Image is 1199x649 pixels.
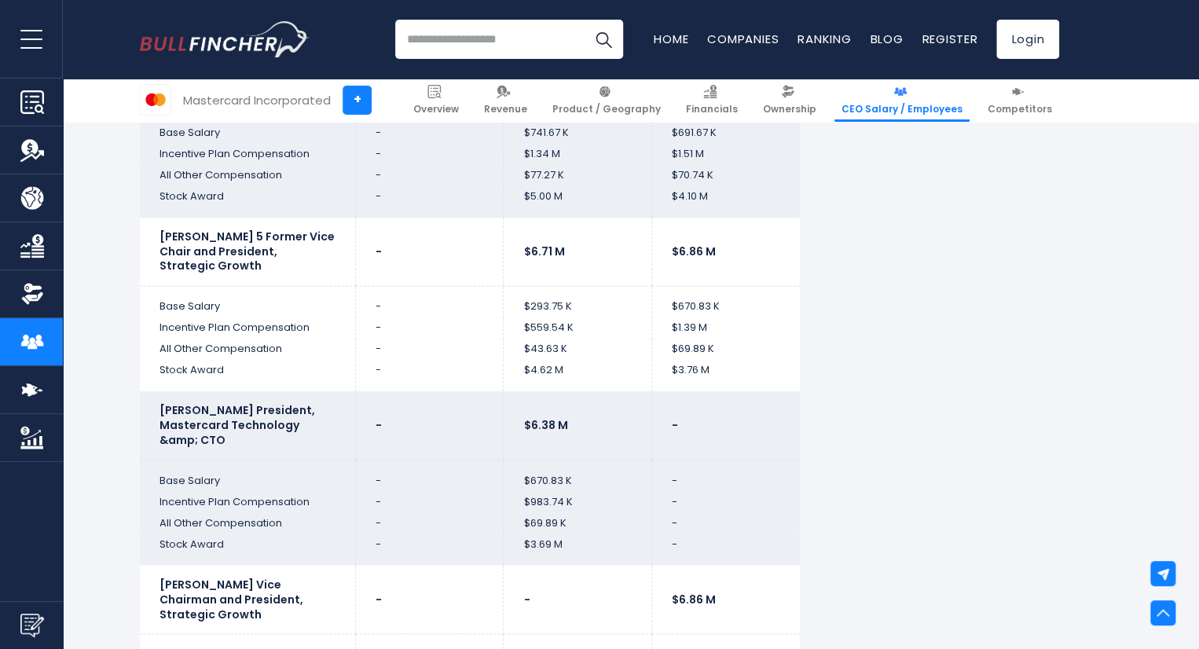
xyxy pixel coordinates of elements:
[651,360,800,391] td: $3.76 M
[545,79,668,122] a: Product / Geography
[756,79,823,122] a: Ownership
[355,491,504,512] td: -
[504,286,652,317] td: $293.75 K
[159,402,315,448] b: [PERSON_NAME] President, Mastercard Technology &amp; CTO
[504,360,652,391] td: $4.62 M
[654,31,688,47] a: Home
[355,360,504,391] td: -
[523,591,530,607] b: -
[504,491,652,512] td: $983.74 K
[343,86,372,115] a: +
[504,186,652,218] td: $5.00 M
[140,512,355,533] td: All Other Compensation
[140,491,355,512] td: Incentive Plan Compensation
[140,186,355,218] td: Stock Award
[159,576,303,621] b: [PERSON_NAME] Vice Chairman and President, Strategic Growth
[140,360,355,391] td: Stock Award
[504,533,652,565] td: $3.69 M
[355,339,504,360] td: -
[504,165,652,186] td: $77.27 K
[841,103,962,115] span: CEO Salary / Employees
[504,112,652,144] td: $741.67 K
[504,512,652,533] td: $69.89 K
[996,20,1059,59] a: Login
[477,79,534,122] a: Revenue
[672,591,716,607] b: $6.86 M
[981,79,1059,122] a: Competitors
[355,512,504,533] td: -
[651,286,800,317] td: $670.83 K
[140,21,309,57] a: Go to homepage
[651,144,800,165] td: $1.51 M
[355,533,504,565] td: -
[988,103,1052,115] span: Competitors
[523,244,564,259] b: $6.71 M
[140,317,355,339] td: Incentive Plan Compensation
[406,79,466,122] a: Overview
[504,339,652,360] td: $43.63 K
[651,512,800,533] td: -
[355,165,504,186] td: -
[651,339,800,360] td: $69.89 K
[552,103,661,115] span: Product / Geography
[140,286,355,317] td: Base Salary
[140,165,355,186] td: All Other Compensation
[504,317,652,339] td: $559.54 K
[355,317,504,339] td: -
[376,244,382,259] b: -
[523,417,567,433] b: $6.38 M
[504,144,652,165] td: $1.34 M
[584,20,623,59] button: Search
[140,339,355,360] td: All Other Compensation
[140,21,310,57] img: Bullfincher logo
[355,460,504,491] td: -
[159,229,335,274] b: [PERSON_NAME] 5 Former Vice Chair and President, Strategic Growth
[140,144,355,165] td: Incentive Plan Compensation
[651,165,800,186] td: $70.74 K
[651,112,800,144] td: $691.67 K
[413,103,459,115] span: Overview
[686,103,738,115] span: Financials
[484,103,527,115] span: Revenue
[797,31,851,47] a: Ranking
[679,79,745,122] a: Financials
[651,533,800,565] td: -
[922,31,977,47] a: Register
[355,144,504,165] td: -
[651,491,800,512] td: -
[672,417,678,433] b: -
[355,112,504,144] td: -
[355,286,504,317] td: -
[141,85,170,115] img: MA logo
[140,112,355,144] td: Base Salary
[707,31,779,47] a: Companies
[355,186,504,218] td: -
[504,460,652,491] td: $670.83 K
[376,591,382,607] b: -
[834,79,970,122] a: CEO Salary / Employees
[140,533,355,565] td: Stock Award
[20,282,44,306] img: Ownership
[376,417,382,433] b: -
[672,244,716,259] b: $6.86 M
[651,460,800,491] td: -
[651,186,800,218] td: $4.10 M
[651,317,800,339] td: $1.39 M
[140,460,355,491] td: Base Salary
[870,31,903,47] a: Blog
[763,103,816,115] span: Ownership
[183,91,331,109] div: Mastercard Incorporated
